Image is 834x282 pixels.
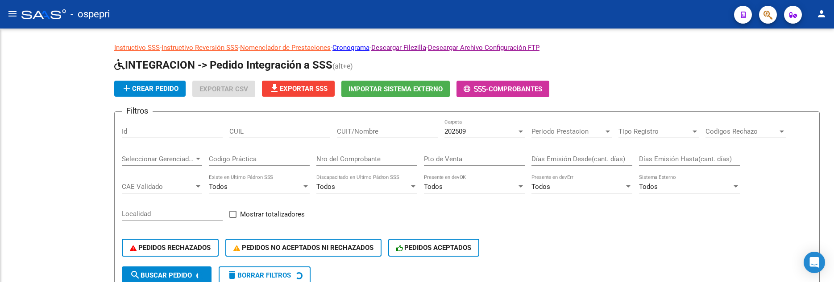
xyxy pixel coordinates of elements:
span: Seleccionar Gerenciador [122,155,194,163]
mat-icon: add [121,83,132,94]
span: Crear Pedido [121,85,178,93]
span: Todos [531,183,550,191]
span: (alt+e) [332,62,353,70]
a: Instructivo SSS [114,44,160,52]
button: Exportar CSV [192,81,255,97]
button: Crear Pedido [114,81,186,97]
mat-icon: menu [7,8,18,19]
span: Buscar Pedido [130,271,192,279]
span: - ospepri [71,4,110,24]
a: Cronograma [332,44,369,52]
span: Todos [639,183,658,191]
span: PEDIDOS RECHAZADOS [130,244,211,252]
button: PEDIDOS RECHAZADOS [122,239,219,257]
span: 202509 [444,127,466,135]
mat-icon: file_download [269,83,280,94]
mat-icon: delete [227,270,237,280]
a: Descargar Filezilla [371,44,426,52]
span: Mostrar totalizadores [240,209,305,220]
button: Exportar SSS [262,81,335,97]
span: CAE Validado [122,183,194,191]
a: Descargar Archivo Configuración FTP [428,44,539,52]
button: -Comprobantes [456,81,549,97]
button: PEDIDOS ACEPTADOS [388,239,480,257]
mat-icon: person [816,8,827,19]
span: Todos [316,183,335,191]
span: Codigos Rechazo [705,127,778,135]
mat-icon: search [130,270,141,280]
span: Exportar CSV [199,85,248,93]
span: Comprobantes [489,85,542,93]
a: Nomenclador de Prestaciones [240,44,331,52]
p: - - - - - [114,43,820,53]
span: Todos [209,183,228,191]
span: Todos [424,183,443,191]
button: Importar Sistema Externo [341,81,450,97]
span: Exportar SSS [269,85,328,93]
span: Periodo Prestacion [531,127,604,135]
span: - [464,85,489,93]
button: PEDIDOS NO ACEPTADOS NI RECHAZADOS [225,239,382,257]
span: Importar Sistema Externo [349,85,443,93]
div: Open Intercom Messenger [804,252,825,273]
span: Borrar Filtros [227,271,291,279]
span: INTEGRACION -> Pedido Integración a SSS [114,59,332,71]
span: PEDIDOS ACEPTADOS [396,244,472,252]
a: Instructivo Reversión SSS [162,44,238,52]
h3: Filtros [122,105,153,117]
span: PEDIDOS NO ACEPTADOS NI RECHAZADOS [233,244,373,252]
span: Tipo Registro [618,127,691,135]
